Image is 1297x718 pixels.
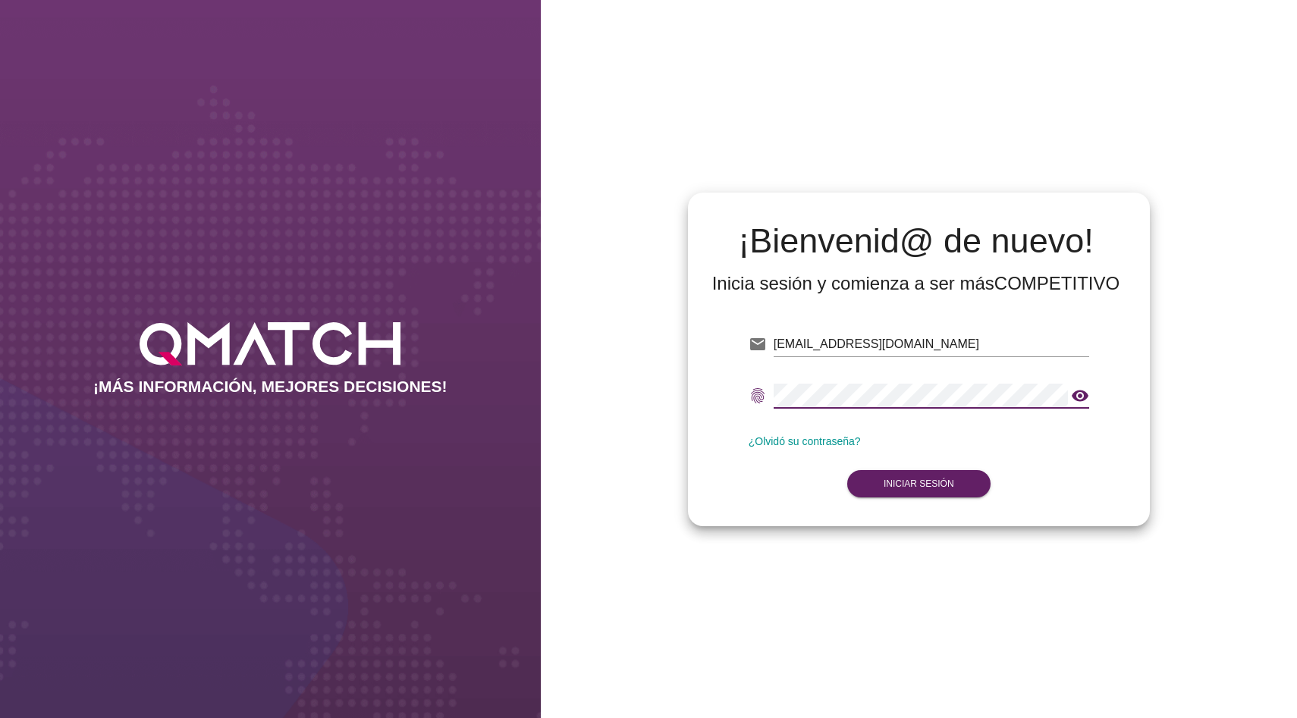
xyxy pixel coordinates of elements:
[994,273,1120,293] strong: COMPETITIVO
[749,387,767,405] i: fingerprint
[712,223,1120,259] h2: ¡Bienvenid@ de nuevo!
[847,470,991,497] button: Iniciar Sesión
[749,435,861,447] a: ¿Olvidó su contraseña?
[774,332,1089,356] input: E-mail
[749,335,767,353] i: email
[884,478,954,489] strong: Iniciar Sesión
[712,271,1120,296] div: Inicia sesión y comienza a ser más
[93,378,448,396] h2: ¡MÁS INFORMACIÓN, MEJORES DECISIONES!
[1071,387,1089,405] i: visibility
